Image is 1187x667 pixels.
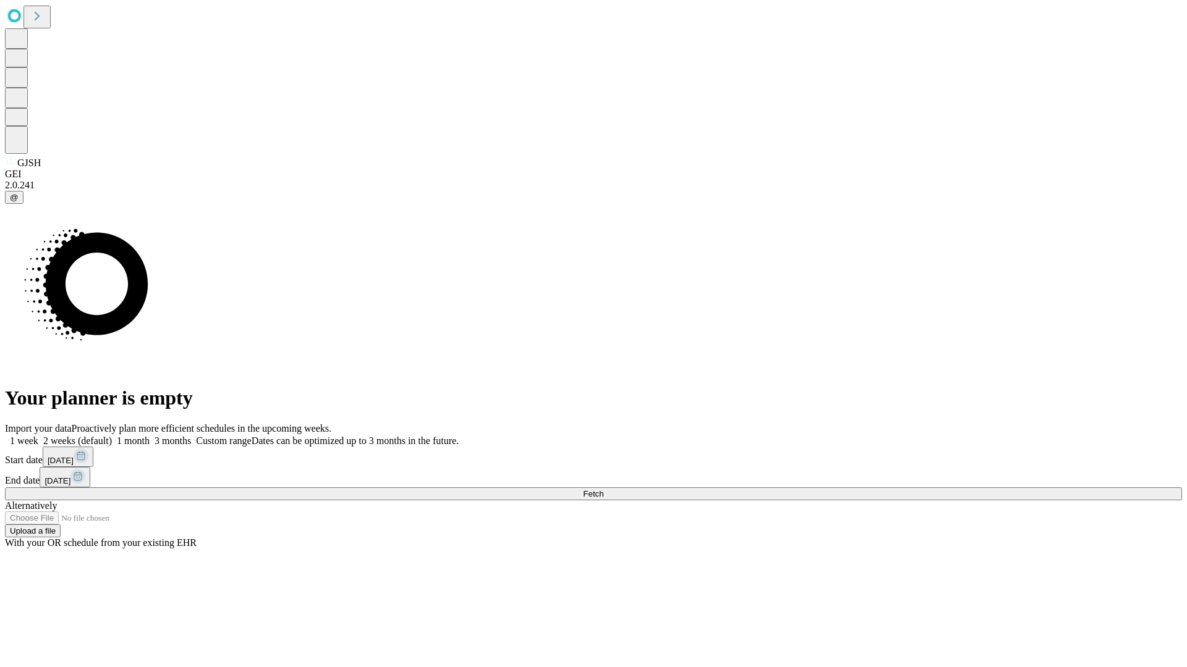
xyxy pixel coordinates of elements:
div: Start date [5,447,1182,467]
span: Custom range [196,435,251,446]
span: 3 months [155,435,191,446]
span: Proactively plan more efficient schedules in the upcoming weeks. [72,423,331,434]
span: GJSH [17,157,41,168]
button: [DATE] [43,447,93,467]
div: GEI [5,169,1182,180]
span: With your OR schedule from your existing EHR [5,537,197,548]
span: Alternatively [5,500,57,511]
button: Upload a file [5,524,61,537]
h1: Your planner is empty [5,387,1182,409]
span: 1 week [10,435,38,446]
span: Import your data [5,423,72,434]
span: 2 weeks (default) [43,435,112,446]
span: [DATE] [45,476,70,485]
button: @ [5,191,23,204]
div: 2.0.241 [5,180,1182,191]
span: [DATE] [48,456,74,465]
button: Fetch [5,487,1182,500]
div: End date [5,467,1182,487]
span: Fetch [583,489,603,498]
button: [DATE] [40,467,90,487]
span: 1 month [117,435,150,446]
span: Dates can be optimized up to 3 months in the future. [252,435,459,446]
span: @ [10,193,19,202]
